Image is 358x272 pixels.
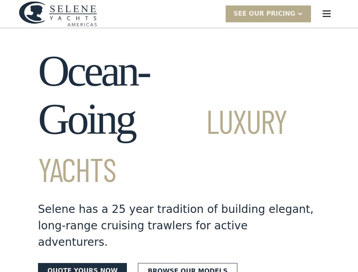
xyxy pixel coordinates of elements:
a: home [19,1,97,27]
h1: Ocean-Going [38,47,320,192]
div: menu [314,1,339,26]
div: SEE Our Pricing [226,5,311,22]
img: logo [19,1,97,27]
div: SEE Our Pricing [233,9,295,18]
span: Luxury Yachts [38,101,287,189]
div: Selene has a 25 year tradition of building elegant, long-range cruising trawlers for active adven... [38,201,320,250]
